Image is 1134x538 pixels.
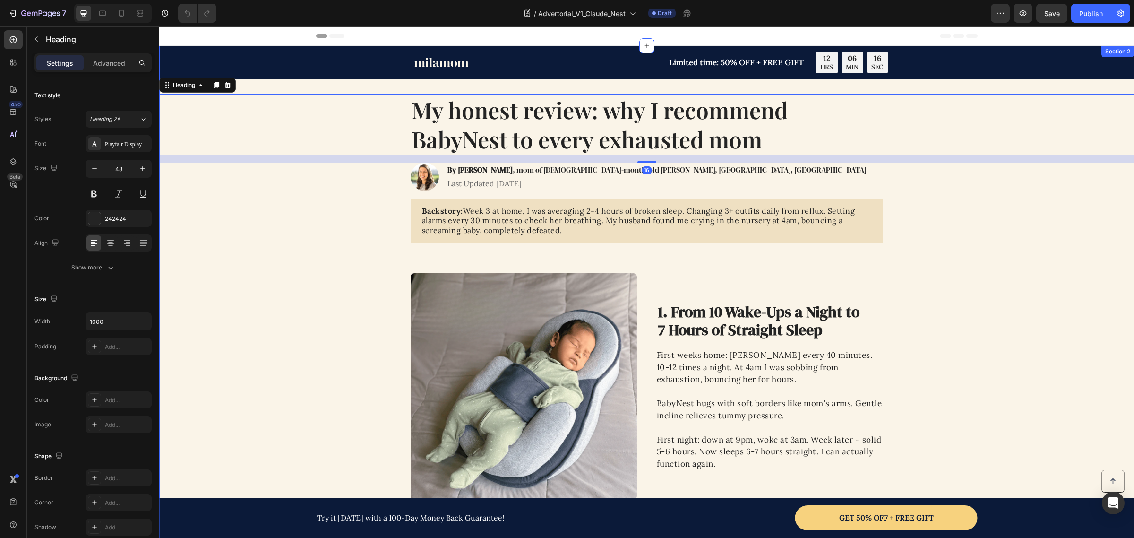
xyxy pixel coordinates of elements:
[34,115,51,123] div: Styles
[712,27,724,37] div: 16
[636,479,818,504] a: GET 50% OFF + FREE GIFT
[687,27,699,37] div: 06
[4,4,70,23] button: 7
[71,263,115,272] div: Show more
[263,180,304,189] strong: Backstory:
[680,486,774,496] p: GET 50% OFF + FREE GIFT
[62,8,66,19] p: 7
[251,136,280,165] img: gempages_543135610253083507-17508aa4-1df0-41af-8460-d13402209c75.jpg
[34,372,80,385] div: Background
[105,215,149,223] div: 242424
[498,408,723,444] p: First night: down at 9pm, woke at 3am. Week later – solid 5-6 hours. Now sleeps 6-7 hours straigh...
[944,21,973,29] div: Section 2
[1079,9,1103,18] div: Publish
[263,180,713,209] p: Week 3 at home, I was averaging 2-4 hours of broken sleep. Changing 3+ outfits daily from reflux....
[90,115,120,123] span: Heading 2*
[86,313,151,330] input: Auto
[498,371,723,408] p: BabyNest hugs with soft borders like mom's arms. Gentle incline relieves tummy pressure.
[34,523,56,531] div: Shadow
[1036,4,1067,23] button: Save
[658,9,672,17] span: Draft
[247,26,318,46] img: gempages_543135610253083507-ee2cfab7-3ba0-47f1-a68d-ff11c4f90b22.svg
[661,37,674,45] p: HRS
[288,138,353,148] strong: By [PERSON_NAME]
[1102,492,1125,514] div: Open Intercom Messenger
[712,37,724,45] p: SEC
[1044,9,1060,17] span: Save
[105,421,149,429] div: Add...
[86,111,152,128] button: Heading 2*
[159,26,1134,538] iframe: Design area
[105,499,149,507] div: Add...
[483,140,492,148] div: 16
[105,396,149,405] div: Add...
[178,4,216,23] div: Undo/Redo
[34,317,50,326] div: Width
[34,139,46,148] div: Font
[105,474,149,483] div: Add...
[34,450,65,463] div: Shape
[34,293,60,306] div: Size
[510,31,644,41] p: Limited time: 50% OFF + FREE GIFT
[105,343,149,351] div: Add...
[498,323,723,371] p: First weeks home: [PERSON_NAME] every 40 minutes. 10-12 times a night. At 4am I was sobbing from ...
[661,27,674,37] div: 12
[46,34,148,45] p: Heading
[534,9,536,18] span: /
[287,138,708,149] h2: , mom of [DEMOGRAPHIC_DATA]-month-old [PERSON_NAME], [GEOGRAPHIC_DATA], [GEOGRAPHIC_DATA]
[105,523,149,532] div: Add...
[251,68,724,129] h1: My honest review: why I recommend BabyNest to every exhausted mom
[34,214,49,223] div: Color
[12,54,38,63] div: Heading
[34,342,56,351] div: Padding
[34,498,53,507] div: Corner
[34,474,53,482] div: Border
[498,276,711,314] h2: 1. From 10 Wake-Ups a Night to 7 Hours of Straight Sleep
[105,140,149,148] div: Playfair Display
[34,259,152,276] button: Show more
[93,58,125,68] p: Advanced
[34,237,61,250] div: Align
[34,420,51,429] div: Image
[288,152,707,162] p: Last Updated [DATE]
[34,162,60,175] div: Size
[687,37,699,45] p: MIN
[34,91,60,100] div: Text style
[1071,4,1111,23] button: Publish
[34,396,49,404] div: Color
[7,173,23,181] div: Beta
[47,58,73,68] p: Settings
[251,247,478,473] img: gempages_543135610253083507-167a1c08-2d97-4be3-9014-8c3bc9e760ba.png
[9,101,23,108] div: 450
[538,9,626,18] span: Advertorial_V1_Claude_Nest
